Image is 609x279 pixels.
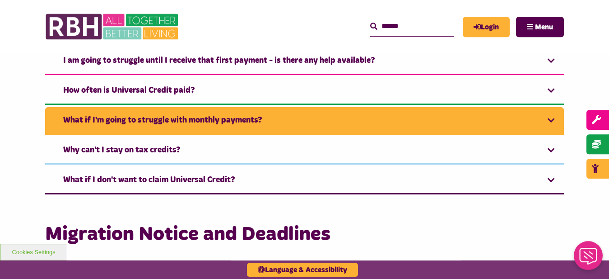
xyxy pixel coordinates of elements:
[45,47,564,75] a: I am going to struggle until I receive that first payment - is there any help available?
[45,77,564,105] a: How often is Universal Credit paid?
[535,24,553,31] span: Menu
[45,137,564,165] a: Why can't I stay on tax credits?
[370,17,454,36] input: Search
[516,17,564,37] button: Navigation
[45,9,181,44] img: RBH
[45,167,564,194] a: What if I don't want to claim Universal Credit?
[463,17,510,37] a: MyRBH
[247,263,358,277] button: Language & Accessibility
[45,107,564,135] a: What if I'm going to struggle with monthly payments?
[568,238,609,279] iframe: Netcall Web Assistant for live chat
[45,222,564,247] h3: Migration Notice and Deadlines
